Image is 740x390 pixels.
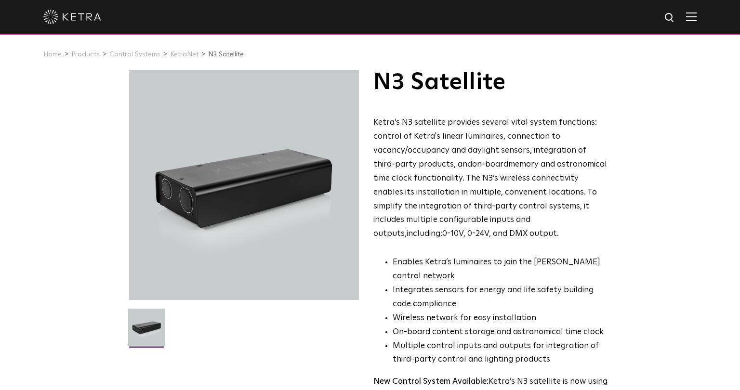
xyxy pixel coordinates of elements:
a: KetraNet [170,51,198,58]
li: On-board content storage and astronomical time clock [393,325,608,339]
li: Integrates sensors for energy and life safety building code compliance [393,284,608,312]
strong: New Control System Available: [373,377,489,386]
a: N3 Satellite [208,51,244,58]
li: Multiple control inputs and outputs for integration of third-party control and lighting products [393,339,608,367]
h1: N3 Satellite [373,70,608,94]
g: on-board [472,160,508,169]
a: Home [43,51,62,58]
p: Ketra’s N3 satellite provides several vital system functions: control of Ketra's linear luminaire... [373,116,608,241]
img: Hamburger%20Nav.svg [686,12,697,21]
img: N3-Controller-2021-Web-Square [128,309,165,353]
a: Control Systems [109,51,160,58]
img: search icon [664,12,676,24]
a: Products [71,51,100,58]
g: including: [407,230,442,238]
li: Wireless network for easy installation [393,312,608,325]
li: Enables Ketra’s luminaires to join the [PERSON_NAME] control network [393,256,608,284]
img: ketra-logo-2019-white [43,10,101,24]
